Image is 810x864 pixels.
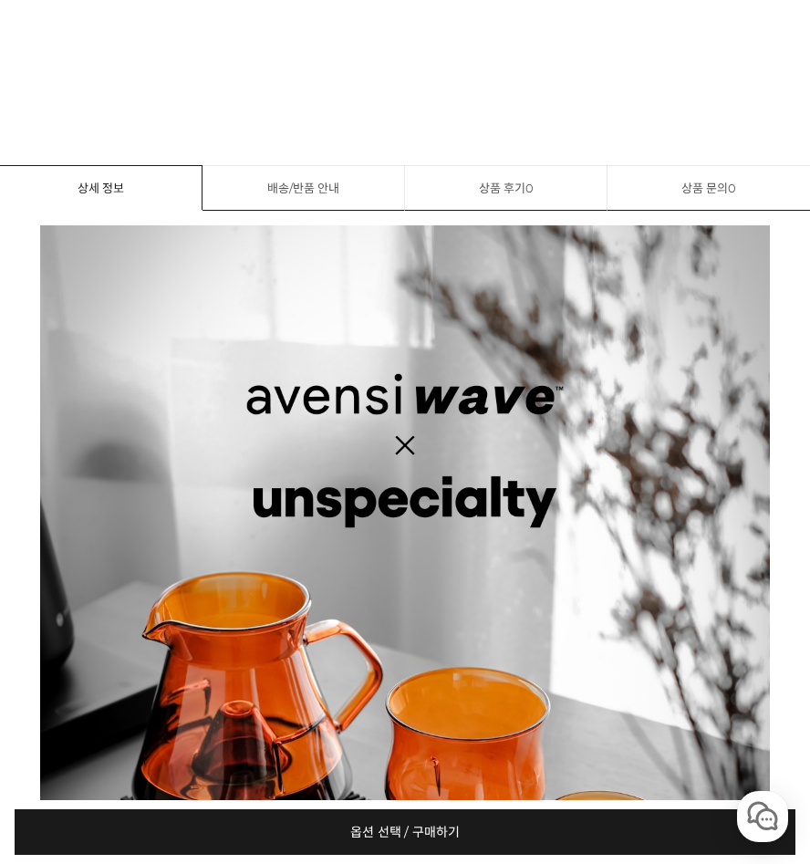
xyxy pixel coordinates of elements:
a: 설정 [235,578,350,624]
a: 옵션 선택 / 구매하기 [15,809,795,855]
span: 0 [728,181,736,195]
span: 옵션 선택 / 구매하기 [350,809,460,855]
a: 상품 문의0 [607,165,810,211]
span: 설정 [282,606,304,620]
span: 홈 [57,606,68,620]
a: 상품 후기0 [405,165,607,211]
span: 대화 [167,607,189,621]
a: 배송/반품 안내 [202,165,405,211]
a: 홈 [5,578,120,624]
a: 대화 [120,578,235,624]
span: 0 [525,181,534,195]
